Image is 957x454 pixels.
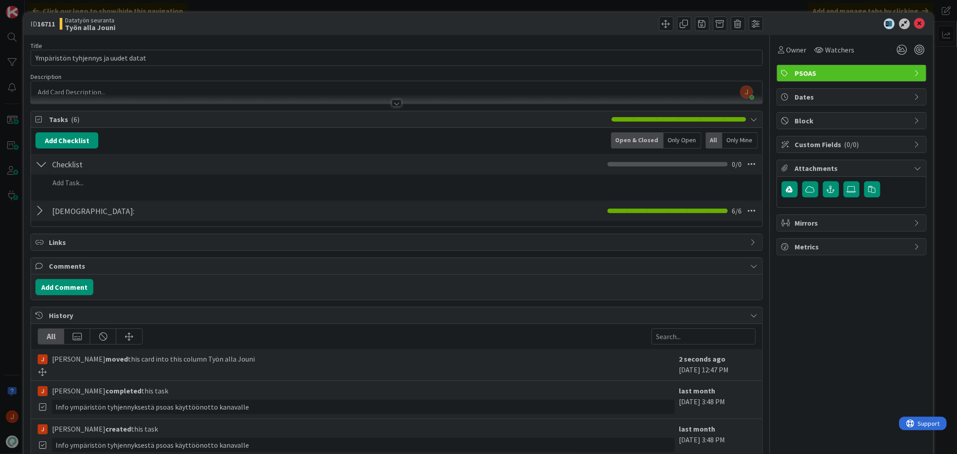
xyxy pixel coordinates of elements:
[52,438,674,452] div: Info ympäristön tyhjennyksestä psoas käyttöönotto kanavalle
[651,328,756,345] input: Search...
[732,205,742,216] span: 6 / 6
[795,68,910,79] span: PSOAS
[31,50,762,66] input: type card name here...
[19,1,41,12] span: Support
[38,386,48,396] img: JM
[31,18,55,29] span: ID
[49,203,251,219] input: Add Checklist...
[38,424,48,434] img: JM
[795,115,910,126] span: Block
[65,17,115,24] span: Datatyön seuranta
[52,400,674,414] div: Info ympäristön tyhjennyksestä psoas käyttöönotto kanavalle
[787,44,807,55] span: Owner
[37,19,55,28] b: 16711
[664,132,701,148] div: Only Open
[52,354,255,364] span: [PERSON_NAME] this card into this column Työn alla Jouni
[722,132,758,148] div: Only Mine
[35,279,93,295] button: Add Comment
[679,385,756,414] div: [DATE] 3:48 PM
[65,24,115,31] b: Työn alla Jouni
[38,329,64,344] div: All
[844,140,859,149] span: ( 0/0 )
[38,354,48,364] img: JM
[795,218,910,228] span: Mirrors
[49,310,746,321] span: History
[795,139,910,150] span: Custom Fields
[105,386,141,395] b: completed
[105,424,131,433] b: created
[795,92,910,102] span: Dates
[706,132,722,148] div: All
[795,163,910,174] span: Attachments
[679,386,716,395] b: last month
[35,132,98,148] button: Add Checklist
[679,423,756,452] div: [DATE] 3:48 PM
[31,42,42,50] label: Title
[31,73,61,81] span: Description
[826,44,855,55] span: Watchers
[52,423,158,434] span: [PERSON_NAME] this task
[52,385,168,396] span: [PERSON_NAME] this task
[740,86,753,98] img: AAcHTtdL3wtcyn1eGseKwND0X38ITvXuPg5_7r7WNcK5=s96-c
[679,424,716,433] b: last month
[795,241,910,252] span: Metrics
[49,156,251,172] input: Add Checklist...
[49,114,607,125] span: Tasks
[679,354,756,376] div: [DATE] 12:47 PM
[611,132,664,148] div: Open & Closed
[679,354,726,363] b: 2 seconds ago
[71,115,79,124] span: ( 6 )
[105,354,128,363] b: moved
[49,237,746,248] span: Links
[732,159,742,170] span: 0 / 0
[49,261,746,271] span: Comments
